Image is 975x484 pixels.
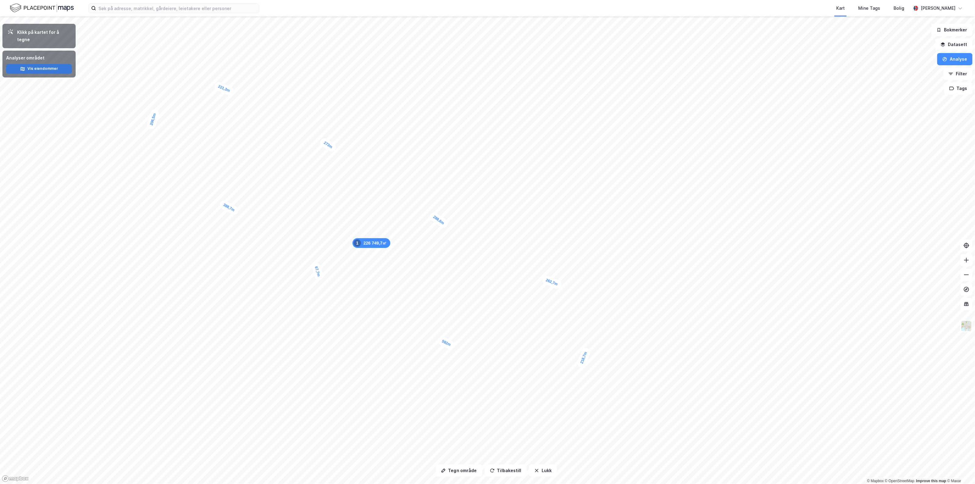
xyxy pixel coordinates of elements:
a: OpenStreetMap [885,479,915,483]
div: Map marker [541,274,562,290]
button: Bokmerker [931,24,973,36]
button: Tags [944,82,973,95]
button: Tilbakestill [485,464,527,477]
input: Søk på adresse, matrikkel, gårdeiere, leietakere eller personer [96,4,259,13]
div: Map marker [353,238,390,248]
a: Mapbox [867,479,884,483]
div: [PERSON_NAME] [921,5,955,12]
div: Map marker [428,211,449,229]
div: Analyser området [6,54,72,62]
a: Improve this map [916,479,946,483]
div: Bolig [894,5,904,12]
div: Mine Tags [858,5,880,12]
div: Map marker [311,262,324,281]
button: Tegn område [436,464,482,477]
div: Klikk på kartet for å tegne [17,29,71,43]
div: Map marker [437,336,456,351]
div: Map marker [213,81,235,96]
div: Map marker [319,137,337,153]
div: Map marker [146,109,160,130]
div: Kart [836,5,845,12]
button: Datasett [935,38,973,51]
button: Lukk [529,464,557,477]
iframe: Chat Widget [945,455,975,484]
img: logo.f888ab2527a4732fd821a326f86c7f29.svg [10,3,74,13]
button: Filter [943,68,973,80]
img: Z [961,320,972,332]
a: Mapbox homepage [2,475,29,482]
div: Map marker [576,347,591,368]
button: Analyse [937,53,973,65]
div: 1 [354,239,361,247]
button: Vis eiendommer [6,64,72,74]
div: Map marker [218,199,240,216]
